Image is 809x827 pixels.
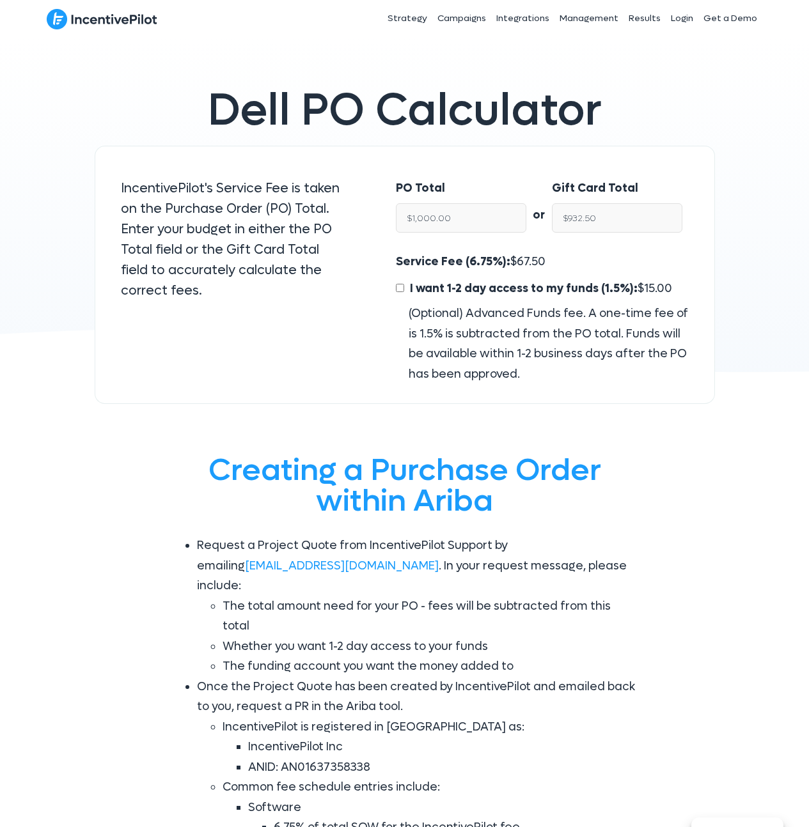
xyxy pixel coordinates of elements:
label: Gift Card Total [552,178,638,199]
li: IncentivePilot Inc [248,737,638,757]
nav: Header Menu [295,3,763,35]
div: $ [396,252,688,384]
a: Strategy [382,3,432,35]
li: Whether you want 1-2 day access to your funds [223,637,638,657]
a: Get a Demo [698,3,762,35]
div: or [526,178,552,226]
label: PO Total [396,178,445,199]
a: Campaigns [432,3,491,35]
span: Service Fee (6.75%): [396,254,510,269]
a: Management [554,3,624,35]
div: (Optional) Advanced Funds fee. A one-time fee of is 1.5% is subtracted from the PO total. Funds w... [396,304,688,384]
li: ANID: AN01637358338 [248,757,638,778]
span: $ [407,281,672,296]
a: [EMAIL_ADDRESS][DOMAIN_NAME] [245,559,439,573]
a: Integrations [491,3,554,35]
p: IncentivePilot's Service Fee is taken on the Purchase Order (PO) Total. Enter your budget in eith... [121,178,345,301]
li: Request a Project Quote from IncentivePilot Support by emailing . In your request message, please... [197,536,638,677]
span: Dell PO Calculator [208,81,602,139]
span: 67.50 [517,254,546,269]
span: 15.00 [644,281,672,296]
a: Results [624,3,666,35]
li: The total amount need for your PO - fees will be subtracted from this total [223,596,638,637]
li: IncentivePilot is registered in [GEOGRAPHIC_DATA] as: [223,717,638,778]
span: I want 1-2 day access to my funds (1.5%): [410,281,638,296]
img: IncentivePilot [47,8,157,30]
li: The funding account you want the money added to [223,656,638,677]
a: Login [666,3,698,35]
span: Creating a Purchase Order within Ariba [208,450,601,521]
input: I want 1-2 day access to my funds (1.5%):$15.00 [396,284,404,292]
